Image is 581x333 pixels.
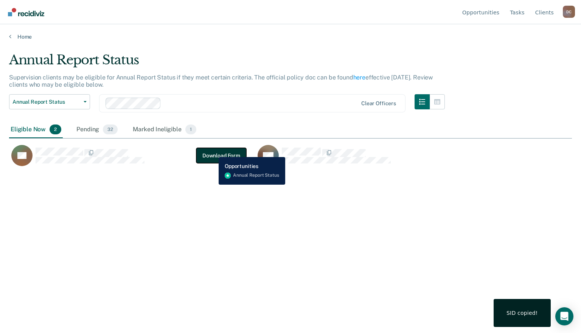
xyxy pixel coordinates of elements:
div: Clear officers [361,100,396,107]
button: Download Form [196,148,246,163]
div: Annual Report Status [9,52,445,74]
a: Home [9,33,572,40]
a: here [353,74,365,81]
div: CaseloadOpportunityCell-07383985 [9,145,255,175]
div: D C [563,6,575,18]
span: 2 [50,124,61,134]
div: SID copied! [506,310,538,316]
p: Supervision clients may be eligible for Annual Report Status if they meet certain criteria. The o... [9,74,433,88]
span: 32 [103,124,118,134]
span: Annual Report Status [12,99,81,105]
button: Annual Report Status [9,94,90,109]
button: Profile dropdown button [563,6,575,18]
span: 1 [185,124,196,134]
div: Open Intercom Messenger [555,307,573,325]
div: Marked Ineligible1 [131,121,198,138]
div: Pending32 [75,121,119,138]
div: CaseloadOpportunityCell-04426350 [255,145,502,175]
div: Eligible Now2 [9,121,63,138]
img: Recidiviz [8,8,44,16]
a: Navigate to form link [196,148,246,163]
